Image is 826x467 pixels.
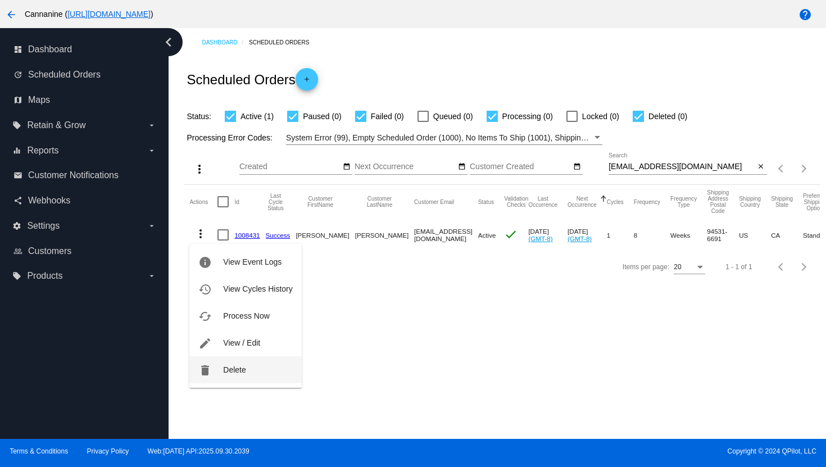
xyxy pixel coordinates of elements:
span: View Cycles History [223,284,292,293]
mat-icon: info [198,256,212,269]
span: View Event Logs [223,257,282,266]
mat-icon: edit [198,337,212,350]
mat-icon: delete [198,364,212,377]
span: View / Edit [223,338,260,347]
mat-icon: history [198,283,212,296]
mat-icon: cached [198,310,212,323]
span: Delete [223,365,246,374]
span: Process Now [223,311,269,320]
